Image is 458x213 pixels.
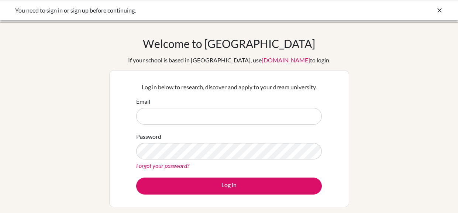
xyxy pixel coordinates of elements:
h1: Welcome to [GEOGRAPHIC_DATA] [143,37,315,50]
label: Password [136,132,161,141]
a: Forgot your password? [136,162,189,169]
a: [DOMAIN_NAME] [262,56,310,63]
button: Log in [136,178,322,195]
div: You need to sign in or sign up before continuing. [15,6,333,15]
p: Log in below to research, discover and apply to your dream university. [136,83,322,92]
label: Email [136,97,150,106]
div: If your school is based in [GEOGRAPHIC_DATA], use to login. [128,56,330,65]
